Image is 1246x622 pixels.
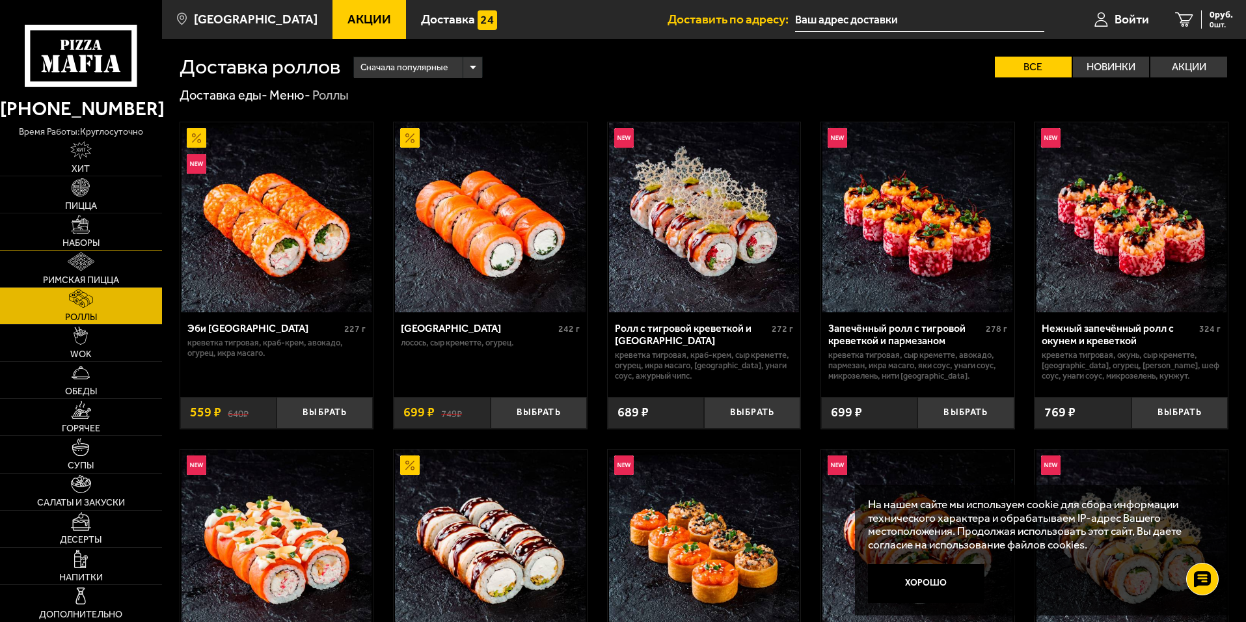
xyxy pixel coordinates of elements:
[180,122,373,312] a: АкционныйНовинкаЭби Калифорния
[772,323,793,334] span: 272 г
[831,406,862,419] span: 699 ₽
[182,122,372,312] img: Эби Калифорния
[821,122,1014,312] a: НовинкаЗапечённый ролл с тигровой креветкой и пармезаном
[180,57,340,77] h1: Доставка роллов
[65,202,97,211] span: Пицца
[65,313,97,322] span: Роллы
[1036,122,1226,312] img: Нежный запечённый ролл с окунем и креветкой
[1035,122,1228,312] a: НовинкаНежный запечённый ролл с окунем и креветкой
[868,564,985,603] button: Хорошо
[401,322,555,334] div: [GEOGRAPHIC_DATA]
[1131,397,1228,429] button: Выбрать
[986,323,1007,334] span: 278 г
[995,57,1072,77] label: Все
[828,128,847,148] img: Новинка
[187,128,206,148] img: Акционный
[62,424,100,433] span: Горячее
[70,350,92,359] span: WOK
[704,397,800,429] button: Выбрать
[187,154,206,174] img: Новинка
[180,87,267,103] a: Доставка еды-
[401,338,580,348] p: лосось, Сыр креметте, огурец.
[39,610,122,619] span: Дополнительно
[615,350,794,381] p: креветка тигровая, краб-крем, Сыр креметте, огурец, икра масаго, [GEOGRAPHIC_DATA], унаги соус, а...
[795,8,1044,32] input: Ваш адрес доставки
[614,455,634,475] img: Новинка
[478,10,497,30] img: 15daf4d41897b9f0e9f617042186c801.svg
[868,498,1208,552] p: На нашем сайте мы используем cookie для сбора информации технического характера и обрабатываем IP...
[1044,406,1076,419] span: 769 ₽
[828,322,982,347] div: Запечённый ролл с тигровой креветкой и пармезаном
[615,322,769,347] div: Ролл с тигровой креветкой и [GEOGRAPHIC_DATA]
[394,122,587,312] a: АкционныйФиладельфия
[344,323,366,334] span: 227 г
[228,406,249,419] s: 640 ₽
[360,55,448,80] span: Сначала популярные
[1073,57,1150,77] label: Новинки
[277,397,373,429] button: Выбрать
[400,128,420,148] img: Акционный
[62,239,100,248] span: Наборы
[617,406,649,419] span: 689 ₽
[60,535,102,545] span: Десерты
[187,455,206,475] img: Новинка
[403,406,435,419] span: 699 ₽
[1041,455,1061,475] img: Новинка
[608,122,801,312] a: НовинкаРолл с тигровой креветкой и Гуакамоле
[187,338,366,358] p: креветка тигровая, краб-крем, авокадо, огурец, икра масаго.
[59,573,103,582] span: Напитки
[187,322,342,334] div: Эби [GEOGRAPHIC_DATA]
[68,461,94,470] span: Супы
[491,397,587,429] button: Выбрать
[72,165,90,174] span: Хит
[441,406,462,419] s: 749 ₽
[828,350,1007,381] p: креветка тигровая, Сыр креметте, авокадо, пармезан, икра масаго, яки соус, унаги соус, микрозелен...
[194,13,318,25] span: [GEOGRAPHIC_DATA]
[558,323,580,334] span: 242 г
[65,387,97,396] span: Обеды
[1041,128,1061,148] img: Новинка
[609,122,799,312] img: Ролл с тигровой креветкой и Гуакамоле
[269,87,310,103] a: Меню-
[917,397,1014,429] button: Выбрать
[400,455,420,475] img: Акционный
[43,276,119,285] span: Римская пицца
[1210,10,1233,20] span: 0 руб.
[1150,57,1227,77] label: Акции
[828,455,847,475] img: Новинка
[190,406,221,419] span: 559 ₽
[614,128,634,148] img: Новинка
[1042,322,1196,347] div: Нежный запечённый ролл с окунем и креветкой
[395,122,585,312] img: Филадельфия
[1199,323,1221,334] span: 324 г
[668,13,795,25] span: Доставить по адресу:
[37,498,125,507] span: Салаты и закуски
[1210,21,1233,29] span: 0 шт.
[1042,350,1221,381] p: креветка тигровая, окунь, Сыр креметте, [GEOGRAPHIC_DATA], огурец, [PERSON_NAME], шеф соус, унаги...
[347,13,391,25] span: Акции
[421,13,475,25] span: Доставка
[1115,13,1149,25] span: Войти
[822,122,1012,312] img: Запечённый ролл с тигровой креветкой и пармезаном
[312,87,349,104] div: Роллы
